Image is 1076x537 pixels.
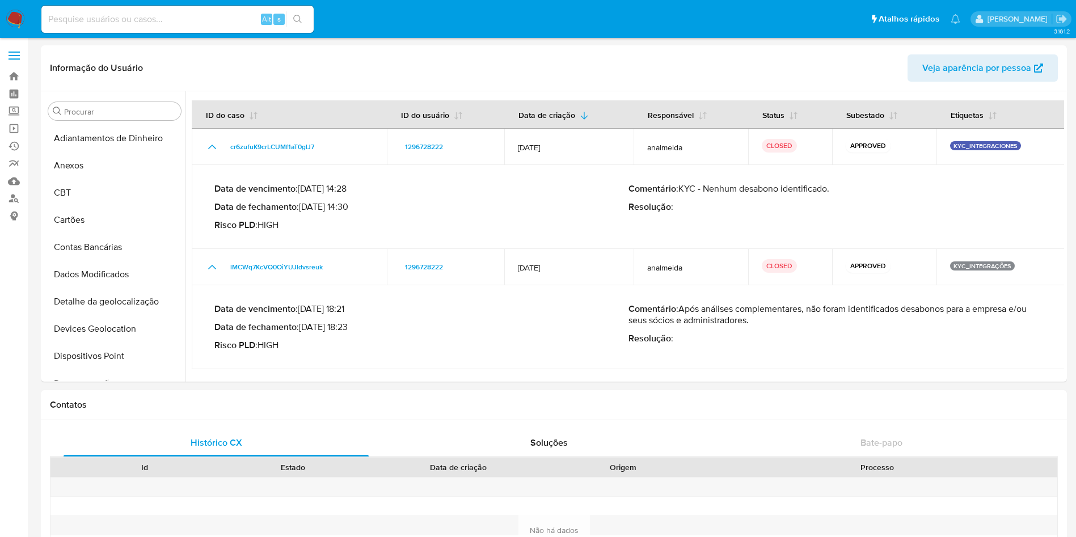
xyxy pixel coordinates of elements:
[50,399,1058,411] h1: Contatos
[988,14,1052,24] p: magno.ferreira@mercadopago.com.br
[227,462,360,473] div: Estado
[50,62,143,74] h1: Informação do Usuário
[44,315,185,343] button: Devices Geolocation
[879,13,939,25] span: Atalhos rápidos
[375,462,541,473] div: Data de criação
[922,54,1031,82] span: Veja aparência por pessoa
[44,234,185,261] button: Contas Bancárias
[1056,13,1067,25] a: Sair
[44,206,185,234] button: Cartões
[908,54,1058,82] button: Veja aparência por pessoa
[44,152,185,179] button: Anexos
[64,107,176,117] input: Procurar
[44,370,185,397] button: Documentação
[557,462,690,473] div: Origem
[706,462,1049,473] div: Processo
[530,436,568,449] span: Soluções
[44,261,185,288] button: Dados Modificados
[262,14,271,24] span: Alt
[951,14,960,24] a: Notificações
[53,107,62,116] button: Procurar
[44,288,185,315] button: Detalhe da geolocalização
[44,179,185,206] button: CBT
[277,14,281,24] span: s
[44,343,185,370] button: Dispositivos Point
[860,436,902,449] span: Bate-papo
[41,12,314,27] input: Pesquise usuários ou casos...
[78,462,211,473] div: Id
[44,125,185,152] button: Adiantamentos de Dinheiro
[286,11,309,27] button: search-icon
[191,436,242,449] span: Histórico CX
